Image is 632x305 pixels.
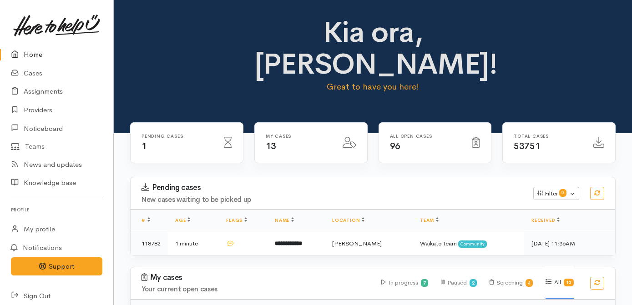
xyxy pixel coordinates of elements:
h3: My cases [142,273,370,282]
div: Paused [441,266,477,299]
p: Great to have you here! [254,80,492,93]
td: [DATE] 11:36AM [524,231,615,255]
span: 53751 [514,140,540,152]
button: Filter0 [533,187,579,200]
h6: Total cases [514,134,582,139]
h6: Profile [11,204,102,216]
h6: My cases [266,134,332,139]
div: Screening [490,266,533,299]
h1: Kia ora, [PERSON_NAME]! [254,16,492,80]
a: # [142,217,150,223]
span: Community [458,240,487,248]
span: 1 [142,140,147,152]
a: Team [420,217,439,223]
a: Age [175,217,190,223]
td: 1 minute [168,231,219,255]
div: All [546,266,574,299]
b: 2 [472,280,475,286]
b: 13 [566,280,571,285]
h3: Pending cases [142,183,522,192]
td: 118782 [131,231,168,255]
b: 7 [423,280,426,286]
a: Location [332,217,364,223]
a: Name [275,217,294,223]
td: Waikato team [413,231,524,255]
b: 4 [528,280,531,286]
h6: Pending cases [142,134,213,139]
span: [PERSON_NAME] [332,240,382,247]
a: Flags [226,217,247,223]
h4: New cases waiting to be picked up [142,196,522,204]
button: Support [11,257,102,276]
h4: Your current open cases [142,285,370,293]
span: 0 [559,189,566,196]
h6: All Open cases [390,134,461,139]
div: In progress [381,266,428,299]
span: 96 [390,140,400,152]
a: Received [531,217,560,223]
span: 13 [266,140,276,152]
